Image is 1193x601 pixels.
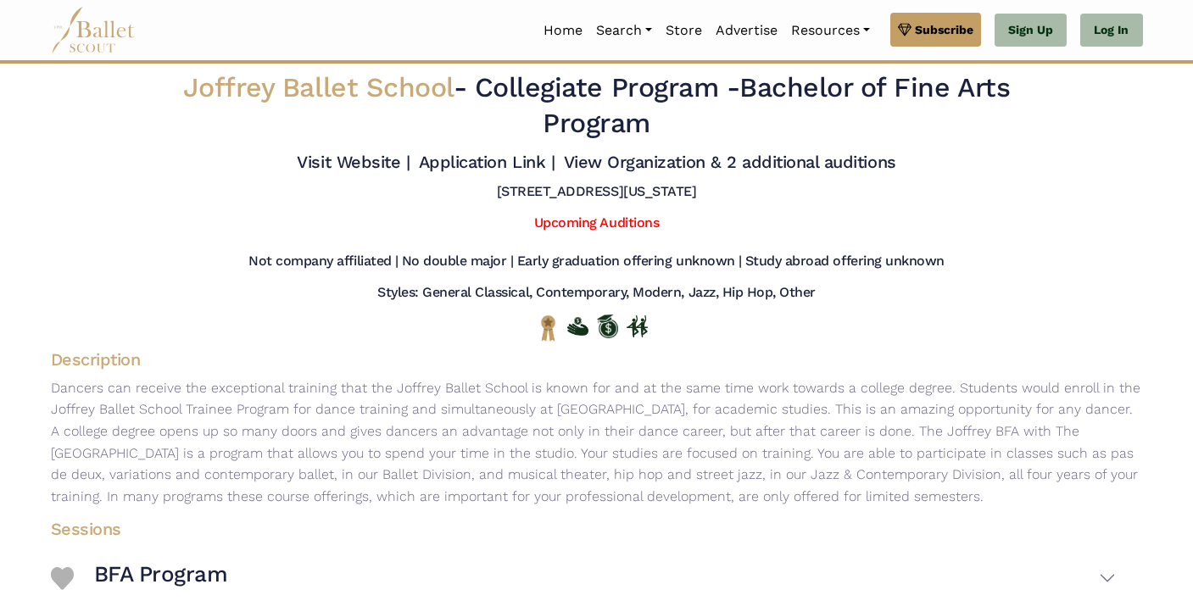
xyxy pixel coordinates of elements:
[143,70,1049,141] h2: - Bachelor of Fine Arts Program
[915,20,973,39] span: Subscribe
[898,20,911,39] img: gem.svg
[497,183,697,201] h5: [STREET_ADDRESS][US_STATE]
[538,314,559,341] img: National
[297,152,410,172] a: Visit Website |
[784,13,877,48] a: Resources
[745,253,945,270] h5: Study abroad offering unknown
[537,13,589,48] a: Home
[659,13,709,48] a: Store
[995,14,1067,47] a: Sign Up
[37,518,1129,540] h4: Sessions
[709,13,784,48] a: Advertise
[890,13,981,47] a: Subscribe
[517,253,742,270] h5: Early graduation offering unknown |
[37,348,1157,370] h4: Description
[183,71,454,103] span: Joffrey Ballet School
[37,377,1157,508] p: Dancers can receive the exceptional training that the Joffrey Ballet School is known for and at t...
[51,567,74,590] img: Heart
[597,314,618,338] img: Offers Scholarship
[419,152,555,172] a: Application Link |
[564,152,896,172] a: View Organization & 2 additional auditions
[94,560,228,589] h3: BFA Program
[475,71,739,103] span: Collegiate Program -
[589,13,659,48] a: Search
[402,253,514,270] h5: No double major |
[567,317,588,336] img: Offers Financial Aid
[248,253,398,270] h5: Not company affiliated |
[534,214,659,231] a: Upcoming Auditions
[627,315,648,337] img: In Person
[377,284,816,302] h5: Styles: General Classical, Contemporary, Modern, Jazz, Hip Hop, Other
[1080,14,1142,47] a: Log In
